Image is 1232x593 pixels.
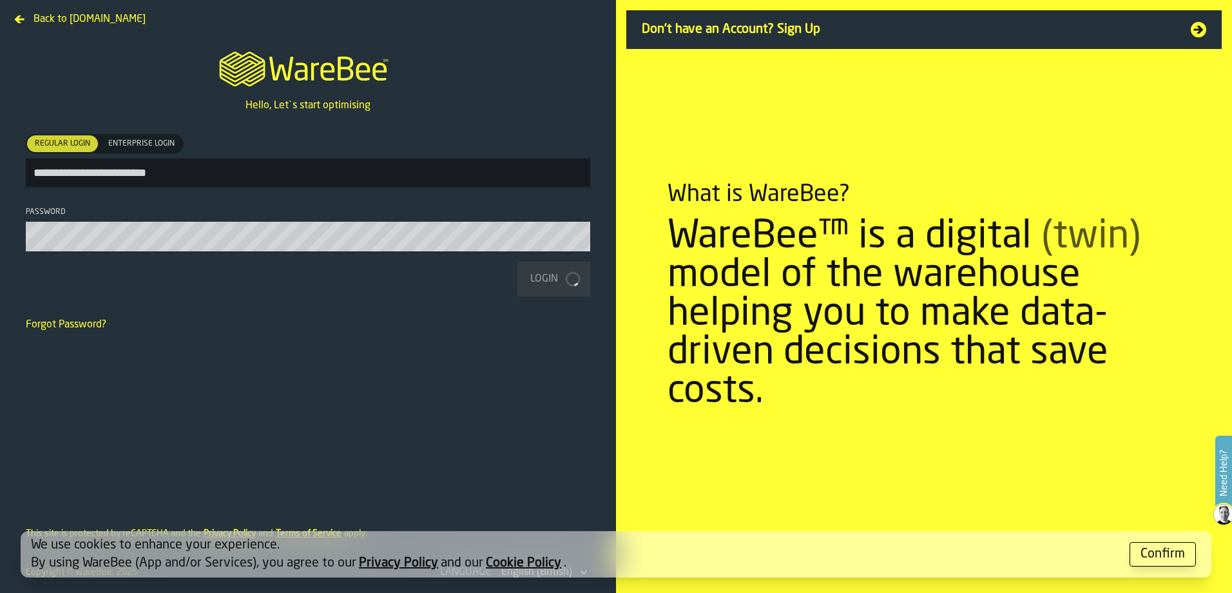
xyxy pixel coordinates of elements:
[626,10,1222,49] a: Don't have an Account? Sign Up
[26,222,590,251] input: button-toolbar-Password
[1217,437,1231,509] label: Need Help?
[99,134,184,153] label: button-switch-multi-Enterprise Login
[1141,545,1185,563] div: Confirm
[525,271,563,287] div: Login
[26,208,590,217] div: Password
[21,531,1211,578] div: alert-[object Object]
[101,135,182,152] div: thumb
[31,536,1119,572] div: We use cookies to enhance your experience. By using WareBee (App and/or Services), you agree to o...
[10,10,151,21] a: Back to [DOMAIN_NAME]
[642,21,1175,39] span: Don't have an Account? Sign Up
[668,182,850,208] div: What is WareBee?
[26,320,106,330] a: Forgot Password?
[517,262,590,296] button: button-Login
[26,159,590,187] input: button-toolbar-[object Object]
[27,135,98,152] div: thumb
[486,557,561,570] a: Cookie Policy
[26,208,590,251] label: button-toolbar-Password
[26,134,590,187] label: button-toolbar-[object Object]
[34,12,146,27] span: Back to [DOMAIN_NAME]
[207,36,408,98] a: logo-header
[359,557,438,570] a: Privacy Policy
[245,98,371,113] p: Hello, Let`s start optimising
[1130,542,1196,567] button: button-
[30,138,95,150] span: Regular Login
[103,138,180,150] span: Enterprise Login
[572,232,588,245] button: button-toolbar-Password
[668,218,1180,411] div: WareBee™ is a digital model of the warehouse helping you to make data-driven decisions that save ...
[26,134,99,153] label: button-switch-multi-Regular Login
[1041,218,1141,257] span: (twin)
